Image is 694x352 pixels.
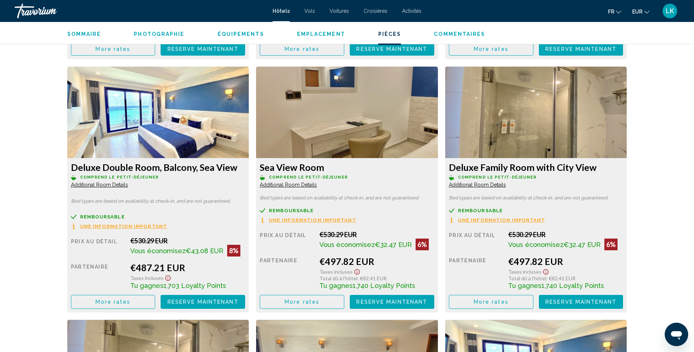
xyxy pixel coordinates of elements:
span: Reserve maintenant [356,299,427,305]
button: More rates [449,42,533,56]
span: EUR [632,9,642,15]
div: Partenaire [449,256,503,289]
button: Show Taxes and Fees disclaimer [353,267,361,275]
span: More rates [474,299,509,305]
button: Change currency [632,6,649,17]
h3: Deluxe Family Room with City View [449,162,623,173]
a: Croisières [364,8,387,14]
div: Partenaire [260,256,314,289]
button: More rates [260,42,344,56]
div: 6% [604,239,618,250]
button: Une information important [449,217,545,223]
span: Additional Room Details [449,182,506,188]
button: Change language [608,6,621,17]
span: Reserve maintenant [168,46,239,52]
span: Taxes incluses [508,269,541,275]
div: €530.29 EUR [130,237,245,245]
button: Équipements [218,31,264,37]
div: Partenaire [71,262,125,289]
span: Remboursable [458,208,503,213]
div: €530.29 EUR [508,231,623,239]
div: Prix au détail [71,237,125,256]
button: Reserve maintenant [161,42,245,56]
button: More rates [449,295,533,308]
span: €43.08 EUR [186,247,224,255]
button: More rates [71,42,155,56]
span: Comprend le petit-déjeuner [80,175,159,180]
div: €497.82 EUR [508,256,623,267]
button: Show Taxes and Fees disclaimer [164,273,172,281]
span: Vous économisez [508,241,564,248]
div: : €82.41 EUR [319,275,434,281]
span: Comprend le petit-déjeuner [458,175,537,180]
img: 4d845489-65ee-4ee4-b27f-6a4188de1ce7.jpeg [445,67,627,158]
span: Comprend le petit-déjeuner [269,175,348,180]
span: Reserve maintenant [545,46,616,52]
h3: Deluxe Double Room, Balcony, Sea View [71,162,245,173]
span: Taxes incluses [319,269,353,275]
span: Additional Room Details [260,182,317,188]
a: Hôtels [273,8,290,14]
span: Une information important [80,224,168,229]
span: More rates [285,299,319,305]
span: €32.47 EUR [375,241,412,248]
a: Remboursable [260,208,434,213]
span: fr [608,9,614,15]
div: 6% [416,239,429,250]
button: Reserve maintenant [161,295,245,308]
span: Total dû à l'hôtel [319,275,357,281]
button: User Menu [660,3,679,19]
span: Pièces [378,31,401,37]
div: : €82.41 EUR [508,275,623,281]
span: Taxes incluses [130,275,164,281]
span: Tu gagnes [319,282,353,289]
span: 1,703 Loyalty Points [164,282,226,289]
span: Total dû à l'hôtel [508,275,546,281]
span: Remboursable [80,214,125,219]
span: Tu gagnes [508,282,541,289]
iframe: Button to launch messaging window [665,323,688,346]
button: Emplacement [297,31,345,37]
span: Additional Room Details [71,182,128,188]
span: More rates [95,46,130,52]
div: Prix au détail [449,231,503,250]
span: More rates [285,46,319,52]
span: Vous économisez [130,247,186,255]
p: Bed types are based on availability at check-in, and are not guaranteed. [71,199,245,204]
span: Vols [304,8,315,14]
span: Vous économisez [319,241,375,248]
span: More rates [95,299,130,305]
a: Remboursable [71,214,245,220]
span: Sommaire [67,31,101,37]
span: Reserve maintenant [545,299,616,305]
span: 1,740 Loyalty Points [353,282,415,289]
span: LK [666,7,674,15]
button: More rates [71,295,155,308]
button: Reserve maintenant [350,42,434,56]
button: Reserve maintenant [539,295,623,308]
div: 8% [227,245,240,256]
a: Remboursable [449,208,623,213]
img: acf0bd3c-44d7-4c37-992b-00427c38763e.jpeg [67,67,249,158]
a: Travorium [15,4,265,18]
p: Bed types are based on availability at check-in, and are not guaranteed. [449,195,623,201]
button: Commentaires [434,31,485,37]
button: Reserve maintenant [350,295,434,308]
a: Activités [402,8,421,14]
button: Photographie [134,31,184,37]
div: Prix au détail [260,231,314,250]
button: More rates [260,295,344,308]
span: Une information important [269,218,356,222]
span: Remboursable [269,208,314,213]
h3: Sea View Room [260,162,434,173]
a: Voitures [330,8,349,14]
p: Bed types are based on availability at check-in, and are not guaranteed. [260,195,434,201]
div: €497.82 EUR [319,256,434,267]
span: Reserve maintenant [168,299,239,305]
